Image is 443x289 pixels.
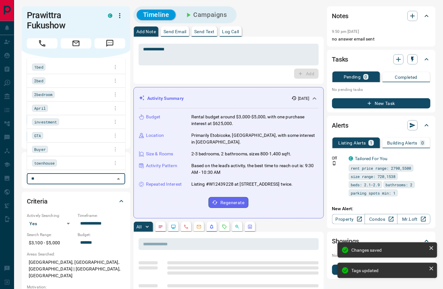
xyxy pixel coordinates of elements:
[332,253,431,258] p: No showings booked
[387,141,417,145] p: Building Alerts
[184,224,189,229] svg: Calls
[34,146,46,152] span: Buyer
[34,119,57,125] span: investment
[386,182,413,188] span: bathrooms: 2
[27,232,74,238] p: Search Range:
[139,93,318,104] div: Activity Summary[DATE]
[171,224,176,229] svg: Lead Browsing Activity
[34,78,43,84] span: 2bed
[352,268,426,273] div: Tags updated
[332,52,431,67] div: Tasks
[146,132,164,139] p: Location
[146,151,173,157] p: Size & Rooms
[298,96,309,101] p: [DATE]
[344,75,361,79] p: Pending
[78,232,125,238] p: Budget:
[332,54,348,64] h2: Tasks
[191,181,293,188] p: Listing #W12439228 at [STREET_ADDRESS] twice.
[349,156,353,161] div: condos.ca
[370,141,372,145] p: 1
[332,265,431,275] button: New Showing
[332,29,359,34] p: 9:50 pm [DATE]
[27,251,125,257] p: Areas Searched:
[332,85,431,94] p: No pending tasks
[365,214,398,224] a: Condos
[34,91,52,98] span: 2bedroom
[146,114,161,120] p: Budget
[27,219,74,229] div: Yes
[332,214,365,224] a: Property
[27,38,57,48] span: Call
[332,233,431,249] div: Showings
[27,194,125,209] div: Criteria
[147,95,184,102] p: Activity Summary
[222,29,239,34] p: Log Call
[209,197,248,208] button: Regenerate
[332,120,349,130] h2: Alerts
[114,174,123,183] button: Close
[27,238,74,248] p: $3,100 - $5,000
[248,224,253,229] svg: Agent Actions
[355,156,388,161] a: Tailored For You
[158,224,163,229] svg: Notes
[222,224,227,229] svg: Requests
[397,214,430,224] a: Mr.Loft
[365,75,367,79] p: 0
[395,75,418,79] p: Completed
[332,36,431,42] p: no answer email sent
[332,98,431,108] button: New Task
[339,141,366,145] p: Listing Alerts
[209,224,214,229] svg: Listing Alerts
[194,29,215,34] p: Send Text
[146,162,177,169] p: Activity Pattern
[27,257,125,281] p: [GEOGRAPHIC_DATA], [GEOGRAPHIC_DATA], [GEOGRAPHIC_DATA] | [GEOGRAPHIC_DATA], [GEOGRAPHIC_DATA]
[351,165,411,171] span: rent price range: 2790,5500
[352,248,426,253] div: Changes saved
[27,10,98,31] h1: Prawittra Fukushow
[143,47,314,63] textarea: To enrich screen reader interactions, please activate Accessibility in Grammarly extension settings
[27,196,48,206] h2: Criteria
[95,38,125,48] span: Message
[421,141,424,145] p: 0
[34,105,46,111] span: April
[164,29,187,34] p: Send Email
[351,182,380,188] span: beds: 2.1-2.9
[196,224,202,229] svg: Emails
[332,236,359,246] h2: Showings
[191,151,291,157] p: 2-3 bedrooms, 2 bathrooms, sizes 800-1,400 sqft.
[61,38,91,48] span: Email
[136,29,156,34] p: Add Note
[351,190,396,196] span: parking spots min: 1
[34,64,43,70] span: 1bed
[235,224,240,229] svg: Opportunities
[137,10,176,20] button: Timeline
[332,8,431,24] div: Notes
[332,11,349,21] h2: Notes
[191,132,318,145] p: Primarily Etobicoke, [GEOGRAPHIC_DATA], with some interest in [GEOGRAPHIC_DATA].
[34,160,55,166] span: townhouse
[332,155,345,161] p: Off
[27,213,74,219] p: Actively Searching:
[351,173,396,180] span: size range: 720,1538
[191,114,318,127] p: Rental budget around $3,000-$5,000, with one purchase interest at $625,000.
[332,161,337,166] svg: Push Notification Only
[178,10,233,20] button: Campaigns
[34,132,41,139] span: GTA
[332,118,431,133] div: Alerts
[108,13,112,18] div: condos.ca
[332,205,431,212] p: New Alert:
[136,225,141,229] p: All
[146,181,182,188] p: Repeated Interest
[78,213,125,219] p: Timeframe:
[191,162,318,176] p: Based on the lead's activity, the best time to reach out is: 9:30 AM - 10:30 AM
